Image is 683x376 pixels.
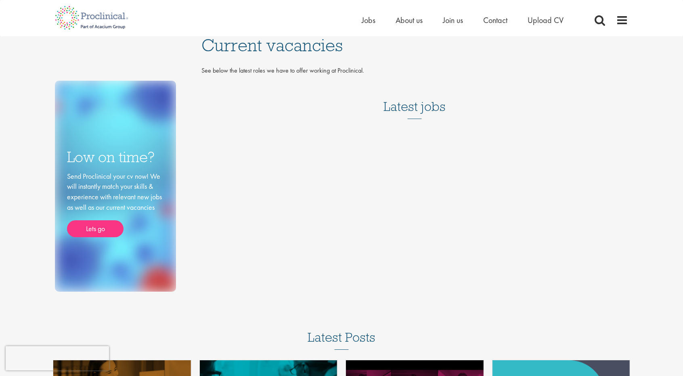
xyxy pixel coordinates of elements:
[67,171,164,238] div: Send Proclinical your cv now! We will instantly match your skills & experience with relevant new ...
[528,15,564,25] a: Upload CV
[201,34,343,56] span: Current vacancies
[362,15,375,25] a: Jobs
[6,346,109,370] iframe: reCAPTCHA
[396,15,423,25] a: About us
[383,79,446,119] h3: Latest jobs
[67,220,124,237] a: Lets go
[201,66,629,75] p: See below the latest roles we have to offer working at Proclinical.
[67,149,164,165] h3: Low on time?
[308,330,375,350] h3: Latest Posts
[483,15,507,25] a: Contact
[443,15,463,25] a: Join us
